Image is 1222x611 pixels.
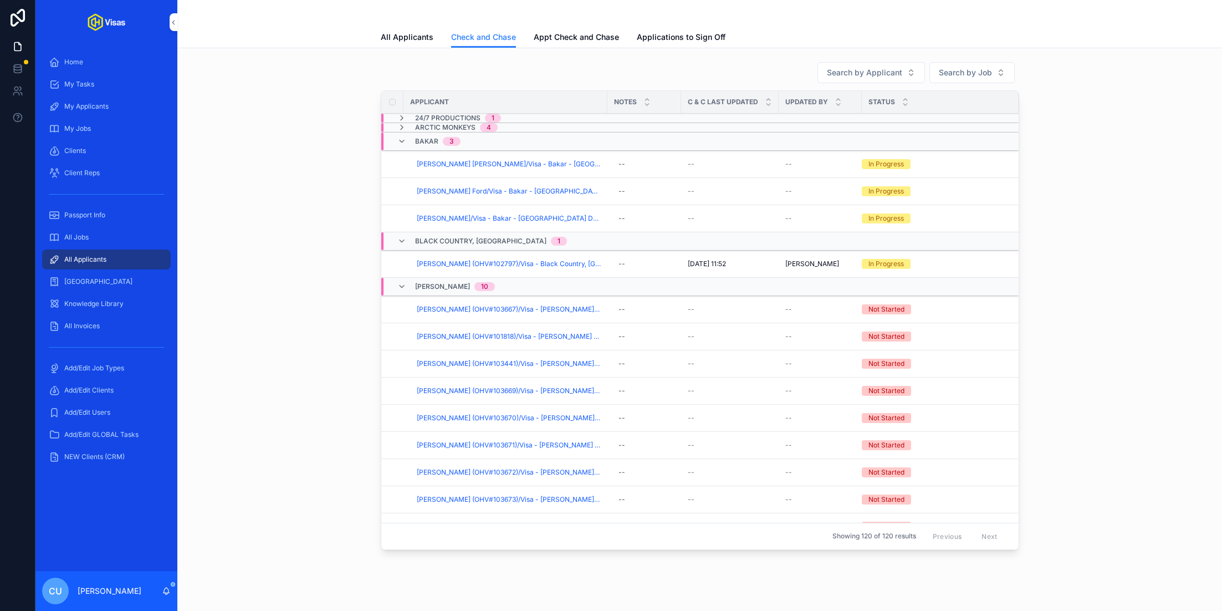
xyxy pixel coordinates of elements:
[417,305,601,314] a: [PERSON_NAME] (OHV#103667)/Visa - [PERSON_NAME] - [GEOGRAPHIC_DATA] DS160 - [DATE] (#1291)
[417,214,601,223] a: [PERSON_NAME]/Visa - Bakar - [GEOGRAPHIC_DATA] DS160 - [DATE] (#1338)
[42,403,171,422] a: Add/Edit Users
[417,332,601,341] a: [PERSON_NAME] (OHV#101818)/Visa - [PERSON_NAME] - [GEOGRAPHIC_DATA] DS160 - [DATE] (#1291)
[868,386,904,396] div: Not Started
[88,13,125,31] img: App logo
[417,441,601,450] a: [PERSON_NAME] (OHV#103671)/Visa - [PERSON_NAME] - [GEOGRAPHIC_DATA] DS160 - [DATE] (#1291)
[487,123,491,132] div: 4
[637,32,725,43] span: Applications to Sign Off
[785,441,792,450] span: --
[785,305,792,314] span: --
[42,52,171,72] a: Home
[64,299,124,308] span: Knowledge Library
[451,27,516,48] a: Check and Chase
[417,495,601,504] a: [PERSON_NAME] (OHV#103673)/Visa - [PERSON_NAME] - [GEOGRAPHIC_DATA] DS160 - [DATE] (#1291)
[785,187,792,196] span: --
[618,332,625,341] div: --
[929,62,1015,83] button: Select Button
[42,294,171,314] a: Knowledge Library
[42,74,171,94] a: My Tasks
[832,532,916,541] span: Showing 120 of 120 results
[415,282,470,291] span: [PERSON_NAME]
[49,584,62,598] span: CU
[868,98,895,106] span: Status
[415,114,480,123] span: 24/7 Productions
[417,414,601,422] span: [PERSON_NAME] (OHV#103670)/Visa - [PERSON_NAME] - [GEOGRAPHIC_DATA] DS160 - [DATE] (#1291)
[827,67,902,78] span: Search by Applicant
[688,332,694,341] span: --
[785,468,792,477] span: --
[688,187,694,196] span: --
[417,187,601,196] a: [PERSON_NAME] Ford/Visa - Bakar - [GEOGRAPHIC_DATA] DS160 - [DATE] (#1338)
[417,386,601,395] a: [PERSON_NAME] (OHV#103669)/Visa - [PERSON_NAME] - [GEOGRAPHIC_DATA] DS160 - [DATE] (#1291)
[449,137,454,146] div: 3
[42,380,171,400] a: Add/Edit Clients
[64,430,139,439] span: Add/Edit GLOBAL Tasks
[64,233,89,242] span: All Jobs
[688,414,694,422] span: --
[64,364,124,373] span: Add/Edit Job Types
[42,227,171,247] a: All Jobs
[64,146,86,155] span: Clients
[64,58,83,67] span: Home
[417,468,601,477] a: [PERSON_NAME] (OHV#103672)/Visa - [PERSON_NAME] - [GEOGRAPHIC_DATA] DS160 - [DATE] (#1291)
[415,137,438,146] span: Bakar
[417,259,601,268] a: [PERSON_NAME] (OHV#102797)/Visa - Black Country, [GEOGRAPHIC_DATA] - [GEOGRAPHIC_DATA] P1S - [DAT...
[42,141,171,161] a: Clients
[868,495,904,505] div: Not Started
[688,441,694,450] span: --
[868,522,904,532] div: Not Started
[688,98,758,106] span: C & C Last Updated
[42,205,171,225] a: Passport Info
[688,386,694,395] span: --
[417,359,601,368] a: [PERSON_NAME] (OHV#103441)/Visa - [PERSON_NAME] - [GEOGRAPHIC_DATA] DS160 - [DATE] (#1291)
[410,98,449,106] span: Applicant
[64,322,100,330] span: All Invoices
[415,237,546,246] span: Black Country, [GEOGRAPHIC_DATA]
[688,468,694,477] span: --
[688,359,694,368] span: --
[618,187,625,196] div: --
[868,186,904,196] div: In Progress
[451,32,516,43] span: Check and Chase
[64,124,91,133] span: My Jobs
[78,585,141,597] p: [PERSON_NAME]
[785,214,792,223] span: --
[618,495,625,504] div: --
[64,102,109,111] span: My Applicants
[618,468,625,477] div: --
[64,169,100,177] span: Client Reps
[42,425,171,445] a: Add/Edit GLOBAL Tasks
[785,160,792,169] span: --
[618,259,625,268] div: --
[381,27,433,49] a: All Applicants
[785,495,792,504] span: --
[42,163,171,183] a: Client Reps
[42,96,171,116] a: My Applicants
[868,159,904,169] div: In Progress
[817,62,925,83] button: Select Button
[42,316,171,336] a: All Invoices
[868,304,904,314] div: Not Started
[868,332,904,342] div: Not Started
[618,214,625,223] div: --
[868,213,904,223] div: In Progress
[417,160,601,169] a: [PERSON_NAME] [PERSON_NAME]/Visa - Bakar - [GEOGRAPHIC_DATA] DS160 - [DATE] (#1338)
[415,123,475,132] span: Arctic Monkeys
[785,359,792,368] span: --
[688,160,694,169] span: --
[64,408,110,417] span: Add/Edit Users
[42,272,171,292] a: [GEOGRAPHIC_DATA]
[64,80,94,89] span: My Tasks
[618,414,625,422] div: --
[618,160,625,169] div: --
